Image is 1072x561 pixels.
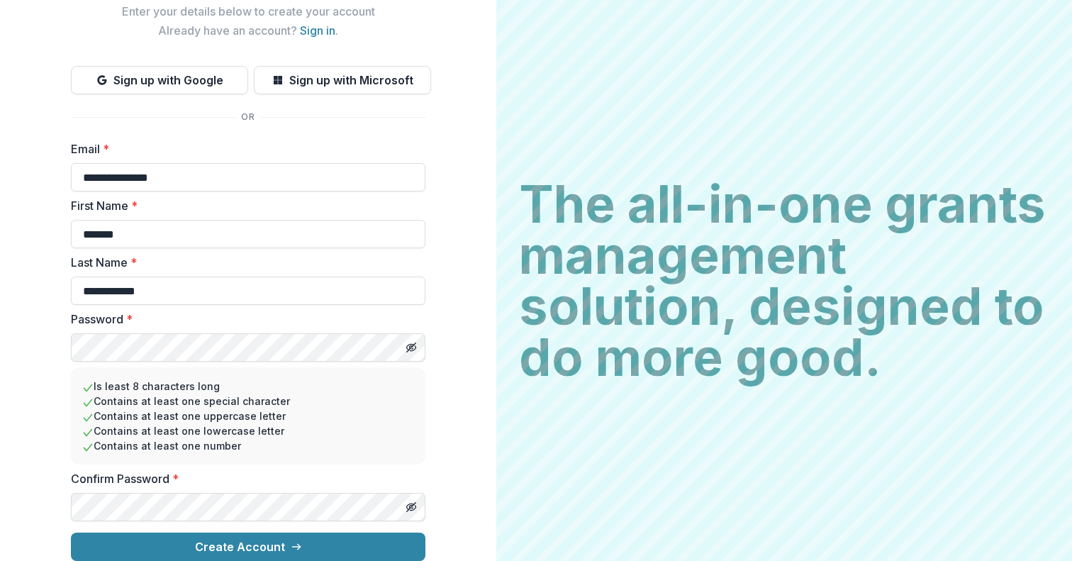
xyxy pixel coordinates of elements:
button: Sign up with Microsoft [254,66,431,94]
button: Sign up with Google [71,66,248,94]
li: Is least 8 characters long [82,379,414,394]
li: Contains at least one special character [82,394,414,409]
label: Email [71,140,417,157]
li: Contains at least one lowercase letter [82,423,414,438]
button: Toggle password visibility [400,336,423,359]
li: Contains at least one number [82,438,414,453]
h2: Enter your details below to create your account [71,5,425,18]
button: Create Account [71,533,425,561]
h2: Already have an account? . [71,24,425,38]
button: Toggle password visibility [400,496,423,518]
li: Contains at least one uppercase letter [82,409,414,423]
label: Confirm Password [71,470,417,487]
label: Last Name [71,254,417,271]
label: First Name [71,197,417,214]
a: Sign in [300,23,335,38]
label: Password [71,311,417,328]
